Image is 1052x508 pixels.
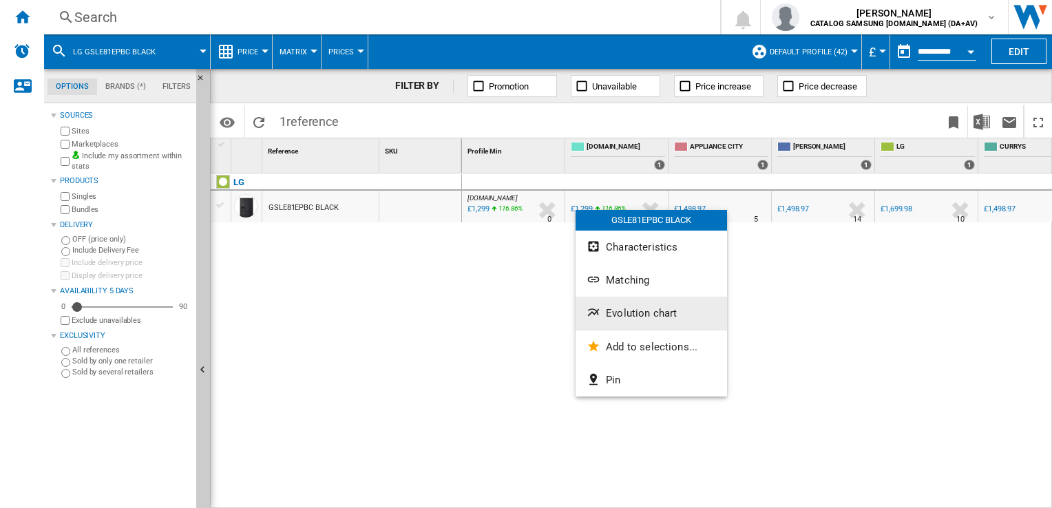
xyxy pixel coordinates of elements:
[576,264,727,297] button: Matching
[576,210,727,231] div: GSLE81EPBC BLACK
[606,274,649,286] span: Matching
[576,363,727,396] button: Pin...
[606,341,697,353] span: Add to selections...
[606,241,677,253] span: Characteristics
[606,374,620,386] span: Pin
[576,297,727,330] button: Evolution chart
[576,330,727,363] button: Add to selections...
[606,307,677,319] span: Evolution chart
[576,231,727,264] button: Characteristics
